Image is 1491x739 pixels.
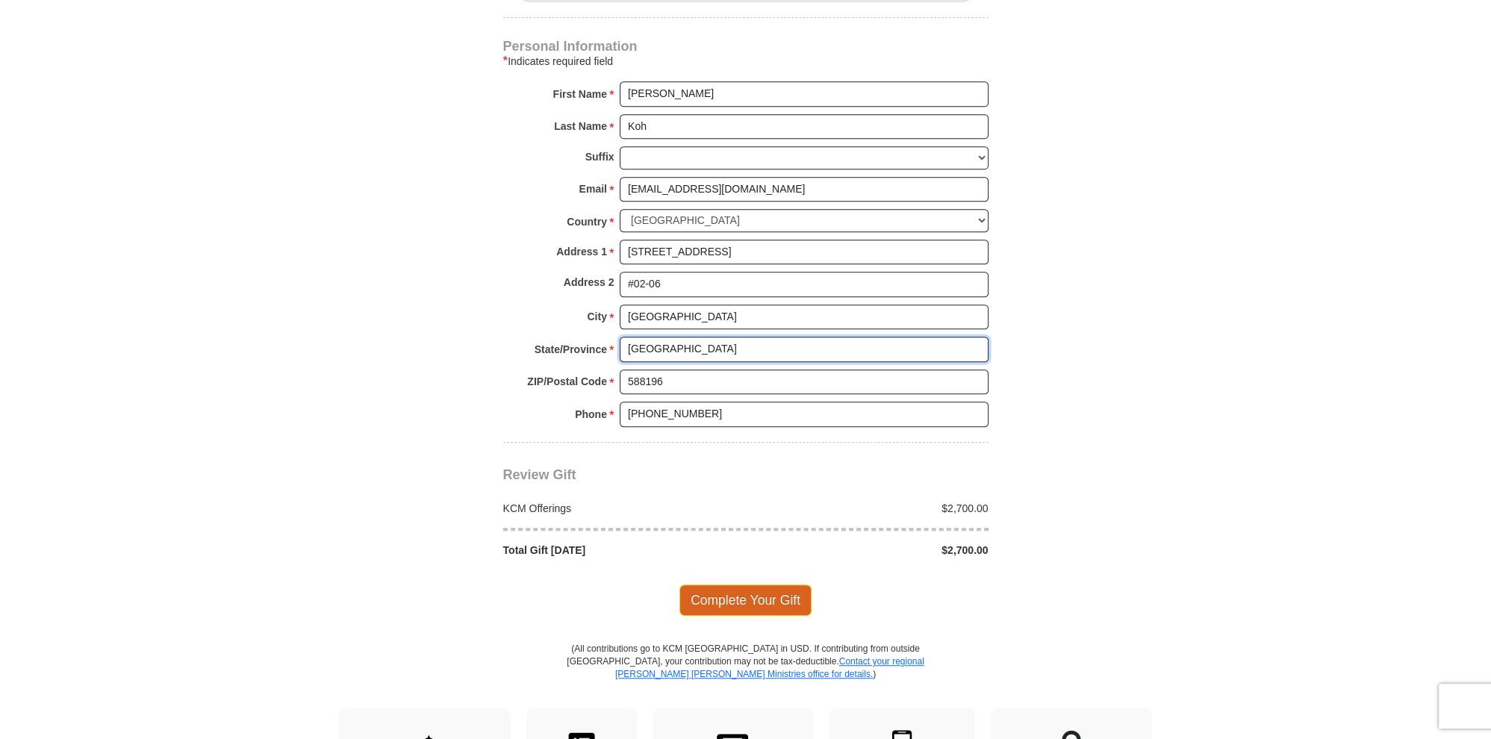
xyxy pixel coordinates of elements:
strong: First Name [553,84,607,105]
strong: Suffix [585,146,614,167]
strong: Email [579,178,607,199]
strong: State/Province [535,339,607,360]
div: Total Gift [DATE] [495,543,746,558]
strong: Address 2 [564,272,614,293]
strong: Address 1 [556,241,607,262]
span: Complete Your Gift [679,584,812,616]
strong: Last Name [554,116,607,137]
div: Indicates required field [503,52,989,70]
strong: Country [567,211,607,232]
div: KCM Offerings [495,501,746,516]
div: $2,700.00 [746,543,997,558]
h4: Personal Information [503,40,989,52]
div: $2,700.00 [746,501,997,516]
strong: Phone [575,404,607,425]
span: Review Gift [503,467,576,482]
p: (All contributions go to KCM [GEOGRAPHIC_DATA] in USD. If contributing from outside [GEOGRAPHIC_D... [567,643,925,708]
strong: ZIP/Postal Code [527,371,607,392]
strong: City [587,306,606,327]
